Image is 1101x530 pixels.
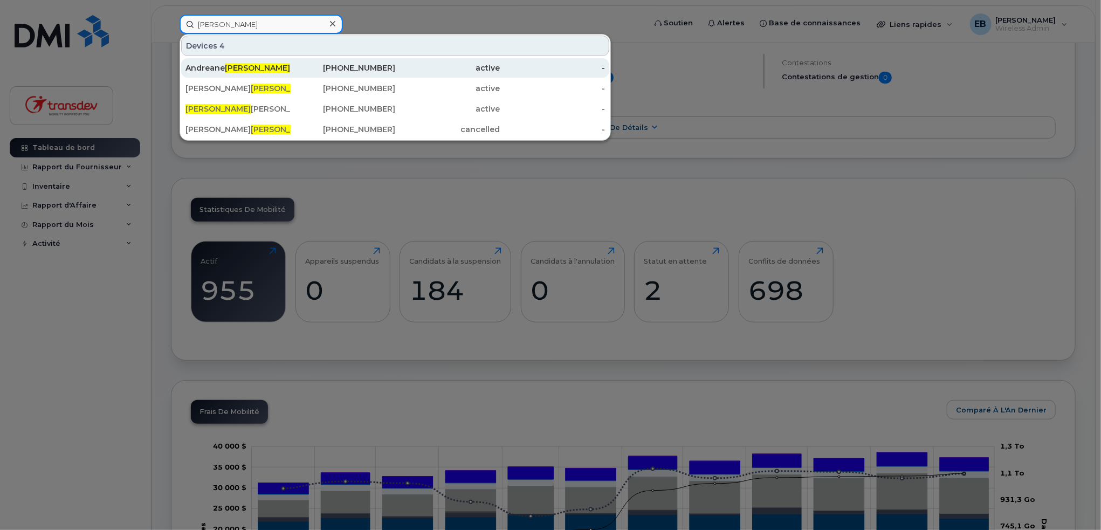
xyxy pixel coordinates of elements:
a: [PERSON_NAME][PERSON_NAME][PHONE_NUMBER]cancelled- [181,120,609,139]
div: [PHONE_NUMBER] [291,104,396,114]
div: active [395,104,500,114]
div: Devices [181,36,609,56]
div: - [500,124,605,135]
div: [PERSON_NAME] [PERSON_NAME] Console Ptt [185,83,291,94]
div: - [500,104,605,114]
div: cancelled [395,124,500,135]
a: [PERSON_NAME][PERSON_NAME][PERSON_NAME] Console Ptt[PHONE_NUMBER]active- [181,79,609,98]
div: [PHONE_NUMBER] [291,63,396,73]
span: [PERSON_NAME] [185,104,251,114]
a: [PERSON_NAME][PERSON_NAME][PHONE_NUMBER]active- [181,99,609,119]
span: 4 [219,40,225,51]
div: active [395,63,500,73]
a: Andreane[PERSON_NAME][GEOGRAPHIC_DATA][PHONE_NUMBER]active- [181,58,609,78]
span: [PERSON_NAME] [225,63,290,73]
div: [PERSON_NAME] [185,124,291,135]
div: - [500,83,605,94]
div: [PHONE_NUMBER] [291,124,396,135]
div: active [395,83,500,94]
div: [PERSON_NAME] [185,104,291,114]
span: [PERSON_NAME] [251,125,316,134]
div: - [500,63,605,73]
div: Andreane [GEOGRAPHIC_DATA] [185,63,291,73]
div: [PHONE_NUMBER] [291,83,396,94]
span: [PERSON_NAME] [251,84,316,93]
input: Recherche [180,15,343,34]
